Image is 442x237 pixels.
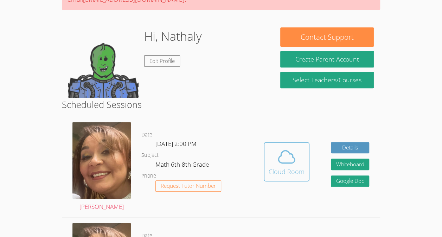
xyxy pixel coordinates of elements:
[161,183,216,188] span: Request Tutor Number
[72,122,131,212] a: [PERSON_NAME]
[264,142,309,181] button: Cloud Room
[68,27,139,98] img: default.png
[141,172,156,180] dt: Phone
[144,27,202,45] h1: Hi, Nathaly
[141,151,159,160] dt: Subject
[62,98,380,111] h2: Scheduled Sessions
[331,142,370,154] a: Details
[155,180,221,192] button: Request Tutor Number
[280,72,373,88] a: Select Teachers/Courses
[144,55,180,67] a: Edit Profile
[155,160,210,172] dd: Math 6th-8th Grade
[269,167,305,177] div: Cloud Room
[155,140,197,148] span: [DATE] 2:00 PM
[280,51,373,68] button: Create Parent Account
[331,175,370,187] a: Google Doc
[280,27,373,47] button: Contact Support
[141,130,152,139] dt: Date
[72,122,131,199] img: IMG_0482.jpeg
[331,159,370,170] button: Whiteboard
